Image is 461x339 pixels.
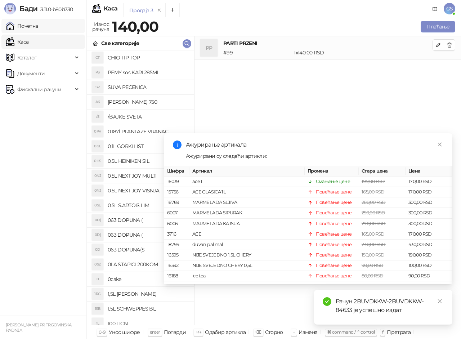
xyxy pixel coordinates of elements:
div: Повећање цене [316,220,352,227]
td: 16039 [164,177,189,187]
h4: 1,5L [PERSON_NAME] [108,288,188,300]
td: 16595 [164,250,189,260]
span: info-circle [173,140,182,149]
span: 90,00 RSD [362,263,383,268]
td: 90,00 RSD [406,281,452,292]
td: duvan pal mal [189,240,305,250]
img: Logo [4,3,16,14]
td: 300,00 RSD [406,197,452,208]
div: 0D( [92,214,103,226]
td: 300,00 RSD [406,208,452,218]
th: Промена [305,166,359,177]
td: 300,00 RSD [406,219,452,229]
span: 80,00 RSD [362,284,383,289]
a: Почетна [6,19,38,33]
h4: /BAJKE SVETA [108,111,188,122]
td: 15756 [164,187,189,197]
div: Потврди [164,327,186,337]
td: 170,00 RSD [406,177,452,187]
h4: 1,5L SCHWEPPES BL [108,303,188,315]
th: Стара цена [359,166,406,177]
td: 190,00 RSD [406,250,452,260]
div: Повећање цене [316,272,352,280]
h4: 0cake [108,273,188,285]
span: + [293,329,295,335]
div: AK [92,96,103,108]
th: Артикал [189,166,305,177]
span: ⌘ command / ⌃ control [327,329,375,335]
span: enter [150,329,160,335]
div: Ажурирани су следећи артикли: [186,152,444,160]
div: Износ рачуна [91,19,111,34]
td: 6006 [164,219,189,229]
td: ace 1 [189,177,305,187]
div: Повећање цене [316,262,352,269]
h4: 0,5L NEXT JOY MULTI [108,170,188,182]
div: 0D [92,244,103,255]
div: CT [92,52,103,63]
div: Продаја 3 [129,6,153,14]
span: Документи [17,66,45,81]
h4: 0,5L S.ARTOIS LIM [108,200,188,211]
div: SP [92,81,103,93]
div: Смањење цене [316,178,350,185]
h4: 0,5L NEXT JOY VISNJA [108,185,188,196]
div: 0HS [92,155,103,167]
a: Close [436,140,444,148]
td: NIJE SVEJEDNO 1,5L CHERY [189,250,305,260]
div: 0SL [92,200,103,211]
div: Рачун 2BUVDKKW-2BUVDKKW-84633 је успешно издат [336,297,444,315]
td: 16188 [164,271,189,281]
div: Одабир артикла [205,327,246,337]
button: remove [155,7,164,13]
span: GS [444,3,455,14]
th: Шифра [164,166,189,177]
div: Ажурирање артикала [186,140,444,149]
td: 16100 [164,281,189,292]
span: ⌫ [255,329,261,335]
span: 199,00 RSD [362,179,385,184]
div: 0NJ [92,170,103,182]
h4: PARTI PRZENI [223,39,433,47]
h4: 063 DOPUNA ( [108,214,188,226]
td: MARMELADA SIPURAK [189,208,305,218]
span: 80,00 RSD [362,273,383,278]
div: 0D( [92,229,103,241]
strong: 140,00 [112,18,158,35]
span: 3.11.0-b80b730 [37,6,73,13]
div: 1L [92,318,103,329]
div: 1SB [92,303,103,315]
div: /S [92,111,103,122]
h4: CHIO TIP TOP [108,52,188,63]
td: ice tea breskva0,5l [189,281,305,292]
div: # 99 [222,49,292,57]
td: ACE [189,229,305,240]
h4: 063 DOPUNA ( [108,229,188,241]
td: MARMELADA SLJIVA [189,197,305,208]
div: Повећање цене [316,283,352,290]
div: 1RG [92,288,103,300]
div: Измена [299,327,317,337]
div: Повећање цене [316,241,352,248]
h4: 0LA STAPICI 200KOM [108,259,188,270]
span: ↑/↓ [196,329,201,335]
h4: SUVA PECENICA [108,81,188,93]
td: 90,00 RSD [406,271,452,281]
div: Каса [104,6,117,12]
td: MARMELADA KAJSIJA [189,219,305,229]
div: 1 x 140,00 RSD [292,49,434,57]
h4: 063 DOPUNA(S [108,244,188,255]
h4: 0,5L HEINIKEN SIL [108,155,188,167]
button: Плаћање [421,21,455,32]
span: 240,00 RSD [362,242,386,247]
td: 100,00 RSD [406,260,452,271]
td: ice tea [189,271,305,281]
h4: 0,187l PLANTAZE VRANAC [108,126,188,137]
span: 165,00 RSD [362,231,385,237]
div: Повећање цене [316,188,352,196]
td: 18794 [164,240,189,250]
a: Документација [429,3,441,14]
div: Повећање цене [316,199,352,206]
h4: PEMY sos KARI 285ML [108,67,188,78]
span: 165,00 RSD [362,189,385,195]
